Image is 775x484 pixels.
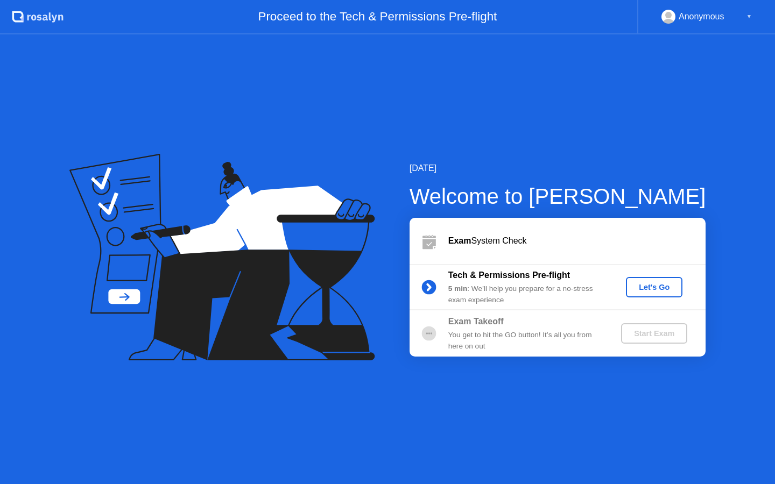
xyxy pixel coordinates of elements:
div: : We’ll help you prepare for a no-stress exam experience [448,283,603,305]
b: Tech & Permissions Pre-flight [448,271,570,280]
b: Exam Takeoff [448,317,504,326]
div: Start Exam [625,329,683,338]
div: ▼ [746,10,752,24]
div: Welcome to [PERSON_NAME] [410,180,706,212]
div: [DATE] [410,162,706,175]
b: 5 min [448,284,468,293]
button: Let's Go [626,277,682,297]
div: Let's Go [630,283,678,291]
div: You get to hit the GO button! It’s all you from here on out [448,330,603,352]
button: Start Exam [621,323,687,344]
b: Exam [448,236,471,245]
div: System Check [448,234,706,247]
div: Anonymous [679,10,724,24]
